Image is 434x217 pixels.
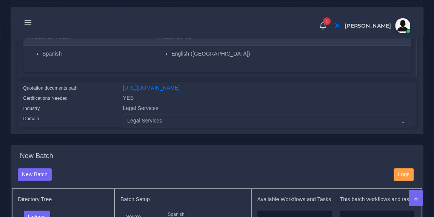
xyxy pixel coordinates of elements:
[117,104,417,115] div: Legal Services
[42,50,148,58] li: Spanish
[23,105,40,112] label: Industry
[398,171,409,177] span: Logs
[171,50,407,58] li: English ([GEOGRAPHIC_DATA])
[18,196,109,203] h5: Directory Tree
[23,85,78,91] label: Quotation documents path
[395,18,410,33] img: avatar
[340,196,414,203] h5: This batch workflows and task
[123,85,180,91] a: [URL][DOMAIN_NAME]
[120,196,245,203] h5: Batch Setup
[23,115,39,122] label: Domain
[341,18,413,33] a: [PERSON_NAME]avatar
[323,17,331,25] span: 1
[18,171,52,177] a: New Batch
[316,22,329,30] a: 1
[20,152,53,160] h4: New Batch
[394,168,414,181] button: Logs
[257,196,332,203] h5: Available Workflows and Tasks
[18,168,52,181] button: New Batch
[117,94,417,104] div: YES
[345,23,391,28] span: [PERSON_NAME]
[23,95,68,102] label: Certifications Needed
